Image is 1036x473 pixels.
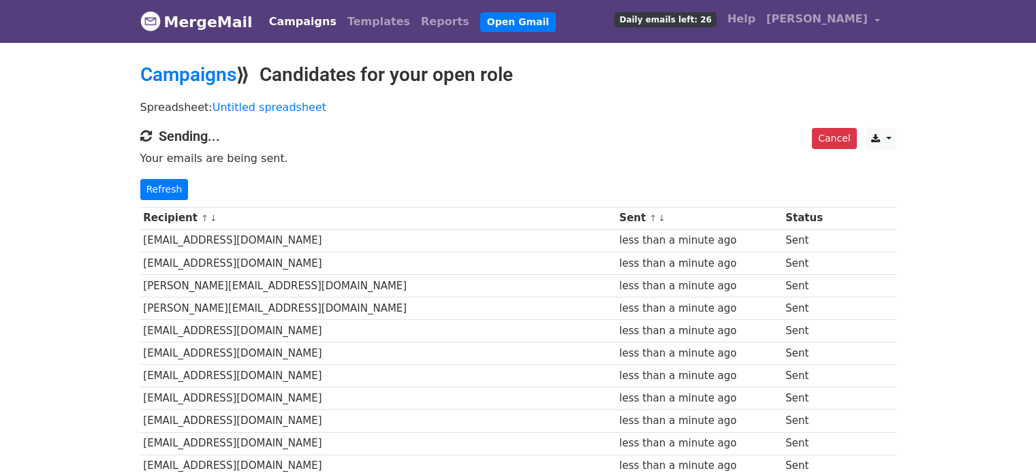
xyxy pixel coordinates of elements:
div: less than a minute ago [619,391,779,406]
td: Sent [782,320,841,342]
div: less than a minute ago [619,301,779,316]
td: [EMAIL_ADDRESS][DOMAIN_NAME] [140,432,616,455]
p: Spreadsheet: [140,100,896,114]
div: less than a minute ago [619,323,779,339]
span: Daily emails left: 26 [614,12,716,27]
div: less than a minute ago [619,278,779,294]
td: [EMAIL_ADDRESS][DOMAIN_NAME] [140,320,616,342]
h4: Sending... [140,128,896,144]
th: Status [782,207,841,229]
a: ↑ [201,213,208,223]
a: Refresh [140,179,189,200]
img: MergeMail logo [140,11,161,31]
a: ↑ [649,213,657,223]
a: Open Gmail [480,12,556,32]
th: Recipient [140,207,616,229]
td: [EMAIL_ADDRESS][DOMAIN_NAME] [140,342,616,365]
td: [PERSON_NAME][EMAIL_ADDRESS][DOMAIN_NAME] [140,297,616,319]
td: Sent [782,274,841,297]
a: Templates [342,8,415,35]
td: Sent [782,297,841,319]
th: Sent [616,207,783,229]
div: less than a minute ago [619,256,779,272]
a: Campaigns [140,63,236,86]
div: less than a minute ago [619,413,779,429]
td: Sent [782,252,841,274]
a: ↓ [658,213,665,223]
td: Sent [782,229,841,252]
a: Campaigns [264,8,342,35]
a: Help [722,5,761,33]
a: ↓ [210,213,217,223]
div: less than a minute ago [619,346,779,361]
td: Sent [782,342,841,365]
span: [PERSON_NAME] [766,11,868,27]
div: less than a minute ago [619,233,779,248]
td: [EMAIL_ADDRESS][DOMAIN_NAME] [140,252,616,274]
td: [EMAIL_ADDRESS][DOMAIN_NAME] [140,410,616,432]
div: less than a minute ago [619,368,779,384]
div: less than a minute ago [619,436,779,451]
a: MergeMail [140,7,253,36]
td: Sent [782,365,841,387]
p: Your emails are being sent. [140,151,896,165]
td: [PERSON_NAME][EMAIL_ADDRESS][DOMAIN_NAME] [140,274,616,297]
a: Cancel [812,128,856,149]
a: Daily emails left: 26 [609,5,721,33]
td: [EMAIL_ADDRESS][DOMAIN_NAME] [140,365,616,387]
a: Reports [415,8,475,35]
a: Untitled spreadsheet [213,101,326,114]
a: [PERSON_NAME] [761,5,885,37]
td: Sent [782,410,841,432]
td: Sent [782,432,841,455]
h2: ⟫ Candidates for your open role [140,63,896,86]
td: Sent [782,387,841,410]
td: [EMAIL_ADDRESS][DOMAIN_NAME] [140,387,616,410]
td: [EMAIL_ADDRESS][DOMAIN_NAME] [140,229,616,252]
